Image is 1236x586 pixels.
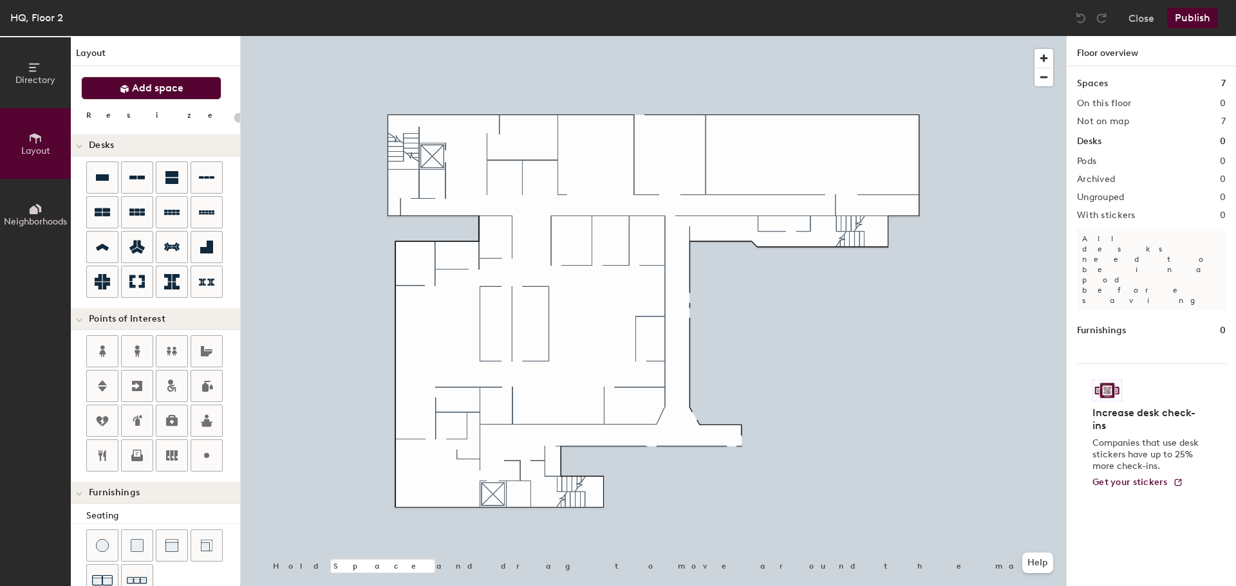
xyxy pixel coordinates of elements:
div: Seating [86,509,240,523]
span: Points of Interest [89,314,165,324]
span: Layout [21,145,50,156]
img: Couch (middle) [165,539,178,552]
button: Stool [86,529,118,562]
button: Publish [1167,8,1218,28]
div: Resize [86,110,229,120]
p: All desks need to be in a pod before saving [1077,228,1226,311]
h4: Increase desk check-ins [1092,407,1203,432]
span: Furnishings [89,488,140,498]
h2: 0 [1220,174,1226,185]
a: Get your stickers [1092,477,1183,488]
span: Desks [89,140,114,151]
span: Neighborhoods [4,216,67,227]
h1: Spaces [1077,77,1108,91]
h2: Pods [1077,156,1096,167]
h2: 0 [1220,98,1226,109]
h1: Floor overview [1067,36,1236,66]
img: Cushion [131,539,144,552]
img: Sticker logo [1092,380,1122,401]
button: Close [1128,8,1154,28]
img: Stool [96,539,109,552]
span: Directory [15,75,55,86]
h2: On this floor [1077,98,1132,109]
h1: 0 [1220,134,1226,149]
h1: Layout [71,46,240,66]
h2: 7 [1221,116,1226,127]
h2: With stickers [1077,210,1136,221]
h2: 0 [1220,192,1226,203]
h1: Desks [1077,134,1101,149]
h2: 0 [1220,210,1226,221]
button: Couch (corner) [191,529,223,562]
h1: 7 [1221,77,1226,91]
button: Help [1022,553,1053,573]
span: Get your stickers [1092,477,1168,488]
div: HQ, Floor 2 [10,10,63,26]
img: Couch (corner) [200,539,213,552]
img: Redo [1095,12,1108,24]
h1: 0 [1220,324,1226,338]
h2: Ungrouped [1077,192,1125,203]
h1: Furnishings [1077,324,1126,338]
p: Companies that use desk stickers have up to 25% more check-ins. [1092,437,1203,472]
button: Add space [81,77,221,100]
img: Undo [1074,12,1087,24]
h2: 0 [1220,156,1226,167]
span: Add space [132,82,183,95]
button: Couch (middle) [156,529,188,562]
h2: Not on map [1077,116,1129,127]
h2: Archived [1077,174,1115,185]
button: Cushion [121,529,153,562]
